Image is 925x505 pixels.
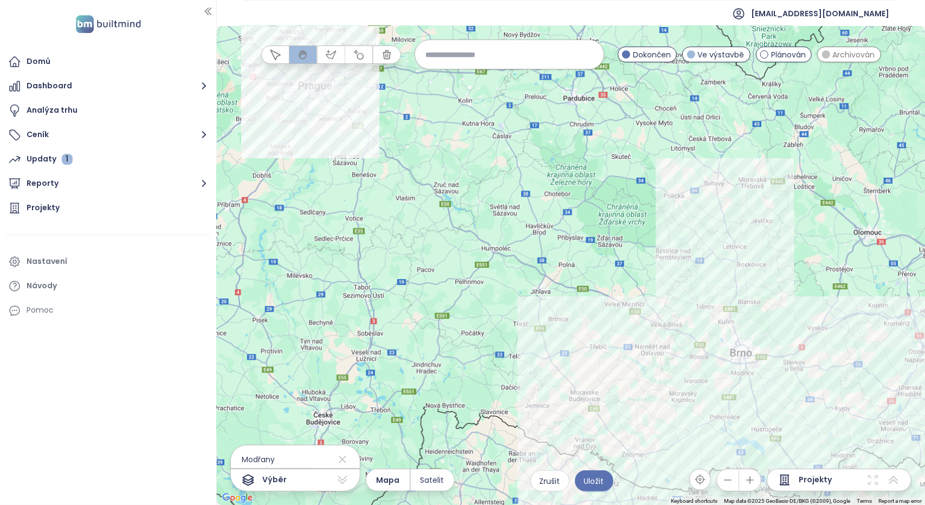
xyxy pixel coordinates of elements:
div: Pomoc [5,300,211,321]
button: Reporty [5,173,211,195]
span: Archivován [833,49,875,61]
div: Analýza trhu [27,103,77,117]
a: Projekty [5,197,211,219]
a: Open this area in Google Maps (opens a new window) [219,491,255,505]
div: 1 [62,154,73,165]
div: Updaty [27,152,73,166]
div: Domů [27,55,50,68]
button: Zrušit [531,470,570,491]
button: Ceník [5,124,211,146]
a: Nastavení [5,251,211,273]
a: Report a map error [878,498,922,504]
span: Projekty [799,474,832,487]
a: Updaty 1 [5,148,211,170]
span: Výběr [262,474,287,487]
div: Návody [27,279,57,293]
span: Zrušit [540,475,560,487]
a: Analýza trhu [5,100,211,121]
span: Ve výstavbě [698,49,745,61]
span: Satelit [421,474,444,486]
div: Nastavení [27,255,67,268]
span: Modřany [231,451,275,468]
button: Uložit [575,470,613,491]
div: Pomoc [27,303,54,317]
button: Mapa [366,469,410,491]
span: Plánován [771,49,806,61]
a: Terms (opens in new tab) [857,498,872,504]
span: Map data ©2025 GeoBasis-DE/BKG (©2009), Google [724,498,850,504]
span: Mapa [377,474,400,486]
a: Domů [5,51,211,73]
span: [EMAIL_ADDRESS][DOMAIN_NAME] [751,1,889,27]
button: Dashboard [5,75,211,97]
img: Google [219,491,255,505]
span: Uložit [584,475,604,487]
div: Projekty [27,201,60,215]
button: Satelit [411,469,454,491]
span: Dokončen [633,49,671,61]
a: Návody [5,275,211,297]
button: Keyboard shortcuts [671,497,717,505]
img: logo [73,13,144,35]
